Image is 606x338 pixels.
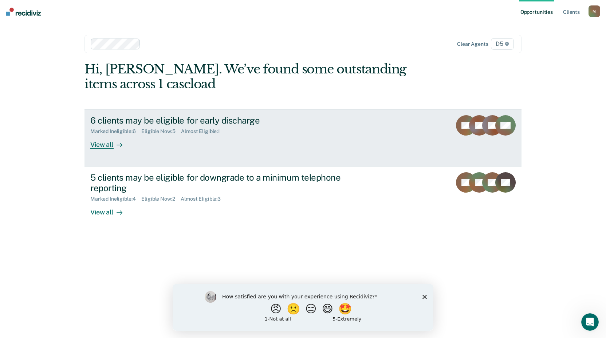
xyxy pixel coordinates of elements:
div: 6 clients may be eligible for early discharge [90,115,346,126]
div: Marked Ineligible : 6 [90,128,141,134]
a: 6 clients may be eligible for early dischargeMarked Ineligible:6Eligible Now:5Almost Eligible:1Vi... [84,109,522,166]
span: D5 [491,38,514,50]
img: Recidiviz [6,8,41,16]
iframe: Survey by Kim from Recidiviz [173,284,433,331]
a: 5 clients may be eligible for downgrade to a minimum telephone reportingMarked Ineligible:4Eligib... [84,166,522,234]
div: Hi, [PERSON_NAME]. We’ve found some outstanding items across 1 caseload [84,62,434,92]
div: View all [90,134,131,149]
div: Marked Ineligible : 4 [90,196,141,202]
div: Clear agents [457,41,488,47]
div: View all [90,202,131,216]
div: Eligible Now : 5 [141,128,181,134]
div: Almost Eligible : 3 [181,196,227,202]
div: 5 clients may be eligible for downgrade to a minimum telephone reporting [90,172,346,193]
div: Almost Eligible : 1 [181,128,226,134]
div: Eligible Now : 2 [141,196,181,202]
button: M [589,5,600,17]
iframe: Intercom live chat [581,313,599,331]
